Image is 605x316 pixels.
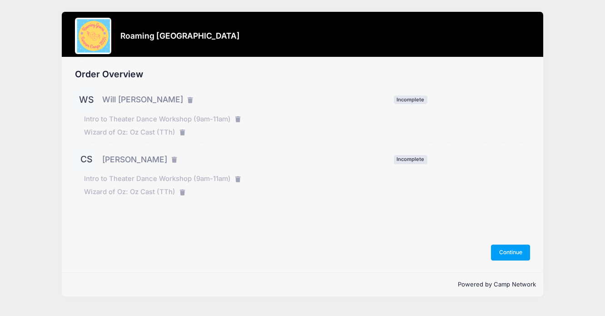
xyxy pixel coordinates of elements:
[75,148,98,171] div: CS
[120,31,240,40] h3: Roaming [GEOGRAPHIC_DATA]
[394,95,427,104] span: Incomplete
[75,69,530,80] h2: Order Overview
[102,154,167,166] span: [PERSON_NAME]
[84,187,175,197] span: Wizard of Oz: Oz Cast (TTh)
[84,114,231,124] span: Intro to Theater Dance Workshop (9am-11am)
[84,127,175,137] span: Wizard of Oz: Oz Cast (TTh)
[69,280,536,289] p: Powered by Camp Network
[102,94,183,105] span: Will [PERSON_NAME]
[394,155,427,164] span: Incomplete
[84,174,231,184] span: Intro to Theater Dance Workshop (9am-11am)
[75,88,98,111] div: WS
[491,245,530,260] button: Continue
